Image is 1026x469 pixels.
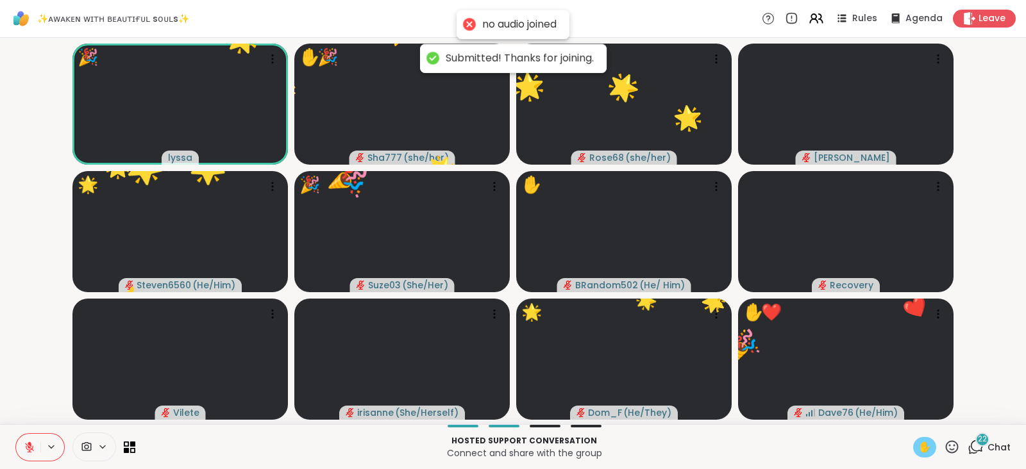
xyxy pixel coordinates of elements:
[367,151,402,164] span: Sha777
[743,300,764,325] div: ✋
[299,45,320,70] div: ✋
[78,172,98,197] div: 🌟
[37,12,189,25] span: ✨ᴀᴡᴀᴋᴇɴ ᴡɪᴛʜ ʙᴇᴀᴜᴛɪғᴜʟ sᴏᴜʟs✨
[889,281,943,334] button: ❤️
[173,406,199,419] span: Vilete
[830,279,873,292] span: Recovery
[446,52,594,65] div: Submitted! Thanks for joining.
[317,45,338,70] div: 🎉
[988,441,1011,454] span: Chat
[978,434,987,445] span: 22
[639,279,685,292] span: ( He/ Him )
[564,281,573,290] span: audio-muted
[794,408,803,417] span: audio-muted
[143,435,905,447] p: Hosted support conversation
[818,406,854,419] span: Dave76
[482,18,557,31] div: no audio joined
[761,300,782,325] div: ❤️
[521,172,542,197] div: ✋
[575,279,638,292] span: BRandom502
[299,172,320,197] div: 🎉
[357,281,366,290] span: audio-muted
[10,8,32,29] img: ShareWell Logomark
[802,153,811,162] span: audio-muted
[402,279,448,292] span: ( She/Her )
[711,312,775,377] button: 🎉
[143,447,905,459] p: Connect and share with the group
[137,279,191,292] span: Steven6560
[578,153,587,162] span: audio-muted
[979,12,1005,25] span: Leave
[356,153,365,162] span: audio-muted
[814,151,890,164] span: [PERSON_NAME]
[905,12,943,25] span: Agenda
[168,151,192,164] span: lyssa
[852,12,877,25] span: Rules
[624,278,669,323] button: 🌟
[818,281,827,290] span: audio-muted
[625,151,671,164] span: ( she/her )
[855,406,898,419] span: ( He/Him )
[662,92,714,144] button: 🌟
[192,279,235,292] span: ( He/Him )
[368,279,401,292] span: Suze03
[588,406,622,419] span: Dom_F
[521,300,542,325] div: 🌟
[918,440,931,455] span: ✋
[395,406,458,419] span: ( She/Herself )
[162,408,171,417] span: audio-muted
[687,274,741,327] button: 🌟
[78,45,98,70] div: 🎉
[576,408,585,417] span: audio-muted
[589,151,624,164] span: Rose68
[590,53,659,121] button: 🌟
[311,140,387,216] button: 🎉
[500,58,557,115] button: 🌟
[357,406,394,419] span: irisanne
[623,406,671,419] span: ( He/They )
[346,408,355,417] span: audio-muted
[403,151,449,164] span: ( she/her )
